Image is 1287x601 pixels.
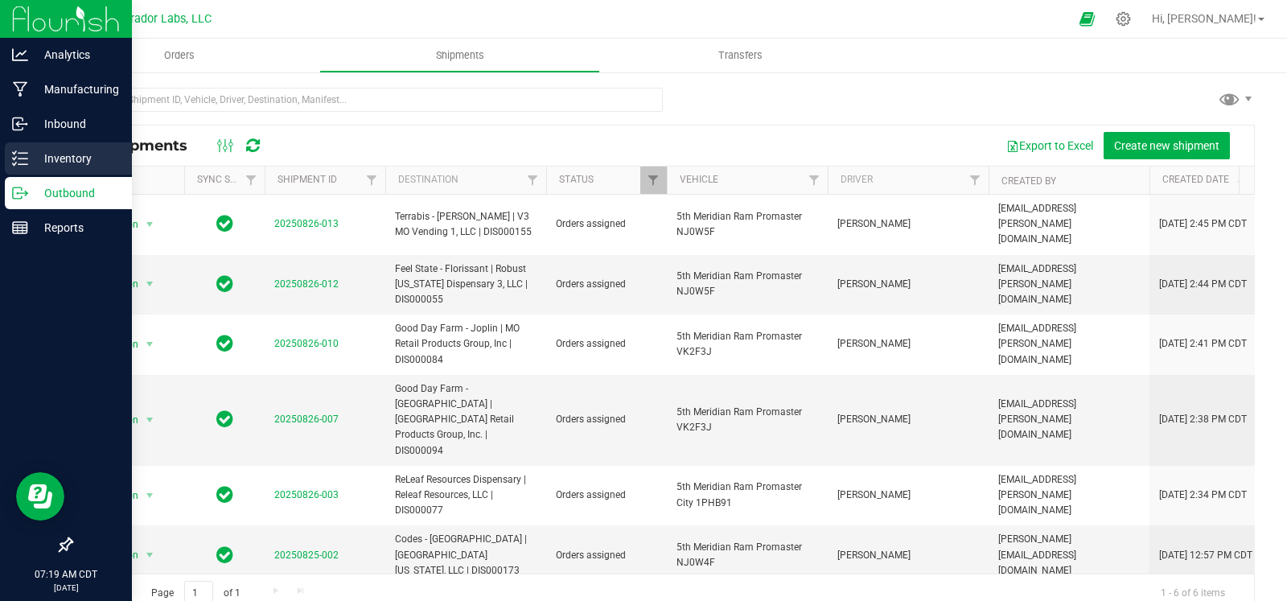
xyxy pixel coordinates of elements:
span: In Sync [216,408,233,430]
span: Orders assigned [556,336,657,352]
span: select [140,333,160,356]
span: Feel State - Florissant | Robust [US_STATE] Dispensary 3, LLC | DIS000055 [395,261,537,308]
a: Filter [801,167,828,194]
span: [PERSON_NAME] [837,412,979,427]
span: 5th Meridian Ram Promaster VK2F3J [676,405,818,435]
a: 20250826-003 [274,489,339,500]
span: select [140,409,160,431]
span: Transfers [697,48,784,63]
span: Terrabis - [PERSON_NAME] | V3 MO Vending 1, LLC | DIS000155 [395,209,537,240]
th: Destination [385,167,546,195]
a: 20250826-013 [274,218,339,229]
span: Orders assigned [556,412,657,427]
span: 5th Meridian Ram Promaster NJ0W5F [676,269,818,299]
span: [PERSON_NAME] [837,277,979,292]
span: Orders assigned [556,277,657,292]
inline-svg: Inbound [12,116,28,132]
a: Shipments [319,39,600,72]
span: Good Day Farm - Joplin | MO Retail Products Group, Inc | DIS000084 [395,321,537,368]
span: [EMAIL_ADDRESS][PERSON_NAME][DOMAIN_NAME] [998,321,1140,368]
span: 5th Meridian Ram Promaster NJ0W5F [676,209,818,240]
a: Filter [520,167,546,194]
p: Outbound [28,183,125,203]
span: 5th Meridian Ram Promaster NJ0W4F [676,540,818,570]
p: Manufacturing [28,80,125,99]
a: Filter [640,167,667,194]
span: Create new shipment [1114,139,1219,152]
span: Codes - [GEOGRAPHIC_DATA] | [GEOGRAPHIC_DATA][US_STATE], LLC | DIS000173 [395,532,537,578]
input: Search Shipment ID, Vehicle, Driver, Destination, Manifest... [71,88,663,112]
span: Good Day Farm - [GEOGRAPHIC_DATA] | [GEOGRAPHIC_DATA] Retail Products Group, Inc. | DIS000094 [395,381,537,459]
p: 07:19 AM CDT [7,567,125,582]
inline-svg: Manufacturing [12,81,28,97]
span: select [140,273,160,295]
span: Hi, [PERSON_NAME]! [1152,12,1256,25]
span: 5th Meridian Ram Promaster VK2F3J [676,329,818,360]
p: [DATE] [7,582,125,594]
span: In Sync [216,544,233,566]
p: Inventory [28,149,125,168]
span: Curador Labs, LLC [117,12,212,26]
div: Manage settings [1113,11,1133,27]
span: [DATE] 2:38 PM CDT [1159,412,1247,427]
button: Export to Excel [996,132,1104,159]
span: [DATE] 2:44 PM CDT [1159,277,1247,292]
inline-svg: Reports [12,220,28,236]
a: Filter [359,167,385,194]
a: Vehicle [680,174,718,185]
a: Created By [1001,175,1056,187]
iframe: Resource center [16,472,64,521]
a: Created Date [1162,174,1248,185]
a: 20250826-007 [274,414,339,425]
span: [EMAIL_ADDRESS][PERSON_NAME][DOMAIN_NAME] [998,472,1140,519]
span: select [140,484,160,507]
th: Driver [828,167,989,195]
span: [PERSON_NAME] [837,216,979,232]
span: select [140,213,160,236]
span: All Shipments [84,137,204,154]
a: Shipment ID [278,174,337,185]
a: Status [559,174,594,185]
inline-svg: Analytics [12,47,28,63]
span: In Sync [216,212,233,235]
span: Orders [142,48,216,63]
span: select [140,544,160,566]
a: Transfers [600,39,881,72]
span: Orders assigned [556,216,657,232]
a: Sync Status [197,174,259,185]
a: 20250825-002 [274,550,339,561]
a: Orders [39,39,319,72]
span: In Sync [216,332,233,355]
a: 20250826-012 [274,278,339,290]
span: [EMAIL_ADDRESS][PERSON_NAME][DOMAIN_NAME] [998,261,1140,308]
span: In Sync [216,484,233,506]
span: [DATE] 2:41 PM CDT [1159,336,1247,352]
a: 20250826-010 [274,338,339,349]
span: [PERSON_NAME][EMAIL_ADDRESS][DOMAIN_NAME] [998,532,1140,578]
span: In Sync [216,273,233,295]
span: Open Ecommerce Menu [1069,3,1105,35]
span: Orders assigned [556,488,657,503]
span: Orders assigned [556,548,657,563]
inline-svg: Inventory [12,150,28,167]
p: Inbound [28,114,125,134]
inline-svg: Outbound [12,185,28,201]
span: 5th Meridian Ram Promaster City 1PHB91 [676,480,818,510]
span: Shipments [414,48,506,63]
span: ReLeaf Resources Dispensary | Releaf Resources, LLC | DIS000077 [395,472,537,519]
span: [PERSON_NAME] [837,336,979,352]
a: Filter [962,167,989,194]
p: Analytics [28,45,125,64]
button: Create new shipment [1104,132,1230,159]
span: [PERSON_NAME] [837,548,979,563]
p: Reports [28,218,125,237]
span: [DATE] 2:45 PM CDT [1159,216,1247,232]
span: [EMAIL_ADDRESS][PERSON_NAME][DOMAIN_NAME] [998,201,1140,248]
span: [EMAIL_ADDRESS][PERSON_NAME][DOMAIN_NAME] [998,397,1140,443]
a: Filter [238,167,265,194]
span: [DATE] 2:34 PM CDT [1159,488,1247,503]
span: [PERSON_NAME] [837,488,979,503]
span: [DATE] 12:57 PM CDT [1159,548,1252,563]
